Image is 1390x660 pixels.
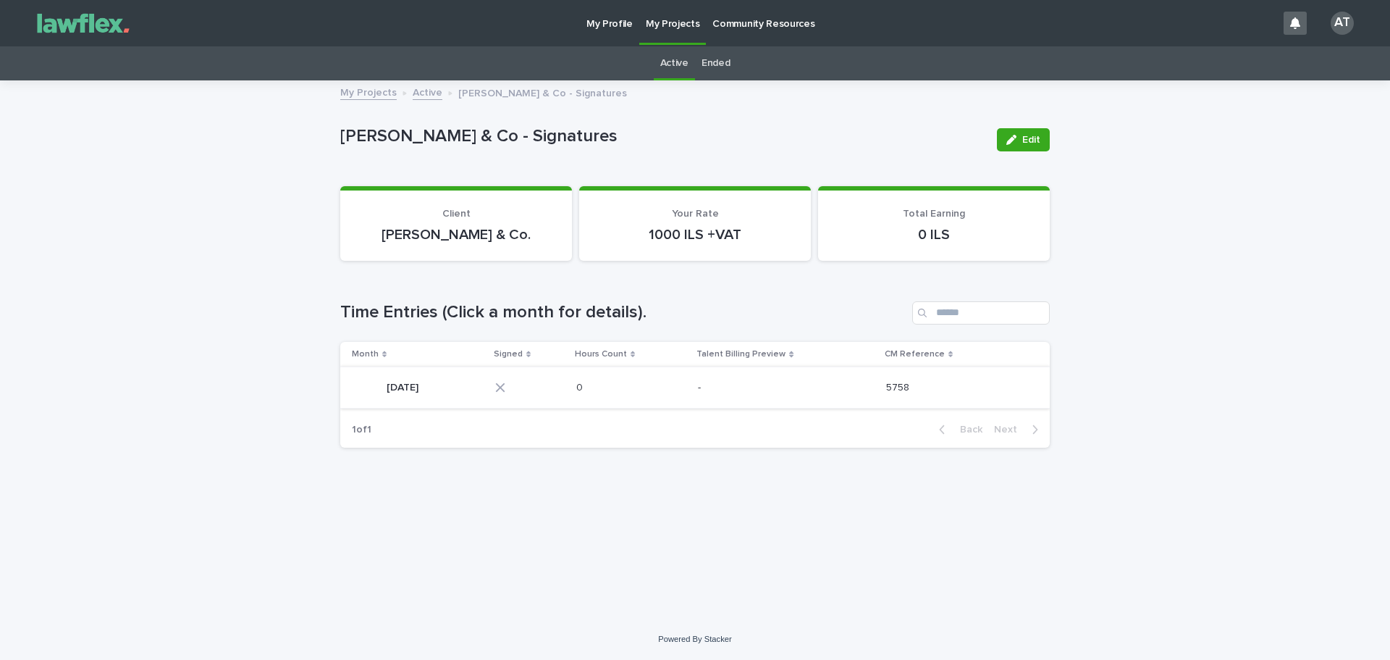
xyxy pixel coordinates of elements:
p: 1000 ILS +VAT [597,226,793,243]
tr: [DATE][DATE] 00 -- 57585758 [340,367,1050,408]
span: Total Earning [903,209,965,219]
span: Your Rate [672,209,719,219]
p: [PERSON_NAME] & Co - Signatures [458,84,627,100]
span: Back [951,425,982,435]
p: 0 [576,379,586,394]
a: Active [660,46,688,80]
button: Edit [997,128,1050,151]
p: [DATE] [387,379,421,394]
a: Powered By Stacker [658,635,731,643]
p: CM Reference [885,346,945,362]
p: 0 ILS [835,226,1032,243]
p: 5758 [886,379,912,394]
img: Gnvw4qrBSHOAfo8VMhG6 [29,9,138,38]
p: - [698,379,704,394]
span: Client [442,209,471,219]
p: Signed [494,346,523,362]
p: [PERSON_NAME] & Co. [358,226,555,243]
button: Back [927,423,988,436]
p: Hours Count [575,346,627,362]
a: Active [413,83,442,100]
p: [PERSON_NAME] & Co - Signatures [340,126,985,147]
div: AT [1331,12,1354,35]
a: My Projects [340,83,397,100]
button: Next [988,423,1050,436]
span: Next [994,425,1026,435]
h1: Time Entries (Click a month for details). [340,302,906,323]
a: Ended [702,46,730,80]
span: Edit [1022,135,1040,145]
p: Month [352,346,379,362]
input: Search [912,301,1050,325]
p: 1 of 1 [340,412,383,448]
p: Talent Billing Preview [696,346,785,362]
